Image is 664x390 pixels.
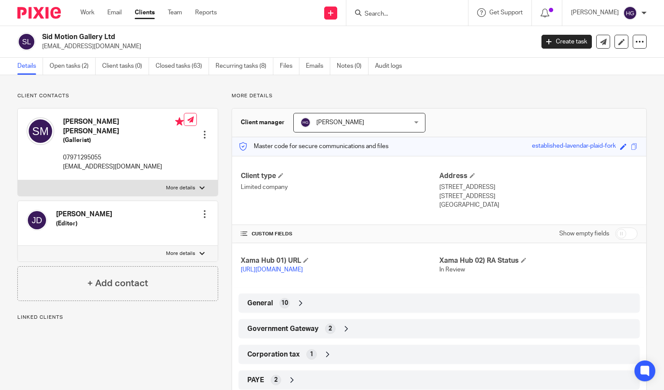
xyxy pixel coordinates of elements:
h3: Client manager [241,118,285,127]
img: svg%3E [27,210,47,231]
a: Files [280,58,299,75]
a: Open tasks (2) [50,58,96,75]
p: More details [166,185,195,192]
span: 2 [329,324,332,333]
h4: CUSTOM FIELDS [241,231,439,238]
a: Reports [195,8,217,17]
a: Work [80,8,94,17]
p: [EMAIL_ADDRESS][DOMAIN_NAME] [42,42,528,51]
span: Government Gateway [247,324,319,334]
a: Create task [541,35,592,49]
h4: + Add contact [87,277,148,290]
img: svg%3E [17,33,36,51]
a: [URL][DOMAIN_NAME] [241,267,303,273]
h4: [PERSON_NAME] [56,210,112,219]
h4: Address [439,172,637,181]
h4: [PERSON_NAME] [PERSON_NAME] [63,117,184,136]
label: Show empty fields [559,229,609,238]
h5: (Gallerist) [63,136,184,145]
a: Client tasks (0) [102,58,149,75]
p: More details [232,93,647,99]
a: Closed tasks (63) [156,58,209,75]
span: Corporation tax [247,350,300,359]
a: Team [168,8,182,17]
h4: Xama Hub 01) URL [241,256,439,265]
span: [PERSON_NAME] [316,119,364,126]
p: 07971295055 [63,153,184,162]
p: [STREET_ADDRESS] [439,183,637,192]
a: Notes (0) [337,58,369,75]
p: [PERSON_NAME] [571,8,619,17]
img: svg%3E [623,6,637,20]
p: [STREET_ADDRESS] [439,192,637,201]
p: Master code for secure communications and files [239,142,388,151]
p: Client contacts [17,93,218,99]
h4: Xama Hub 02) RA Status [439,256,637,265]
h4: Client type [241,172,439,181]
span: 10 [281,299,288,307]
a: Clients [135,8,155,17]
input: Search [364,10,442,18]
p: [EMAIL_ADDRESS][DOMAIN_NAME] [63,162,184,171]
h5: (Editor) [56,219,112,228]
img: svg%3E [27,117,54,145]
a: Audit logs [375,58,408,75]
div: established-lavendar-plaid-fork [532,142,616,152]
p: [GEOGRAPHIC_DATA] [439,201,637,209]
span: PAYE [247,376,264,385]
a: Details [17,58,43,75]
span: General [247,299,273,308]
img: Pixie [17,7,61,19]
a: Emails [306,58,330,75]
span: 2 [274,376,278,384]
p: Limited company [241,183,439,192]
h2: Sid Motion Gallery Ltd [42,33,431,42]
span: In Review [439,267,465,273]
a: Recurring tasks (8) [216,58,273,75]
span: 1 [310,350,313,359]
span: Get Support [489,10,523,16]
i: Primary [175,117,184,126]
a: Email [107,8,122,17]
img: svg%3E [300,117,311,128]
p: More details [166,250,195,257]
p: Linked clients [17,314,218,321]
